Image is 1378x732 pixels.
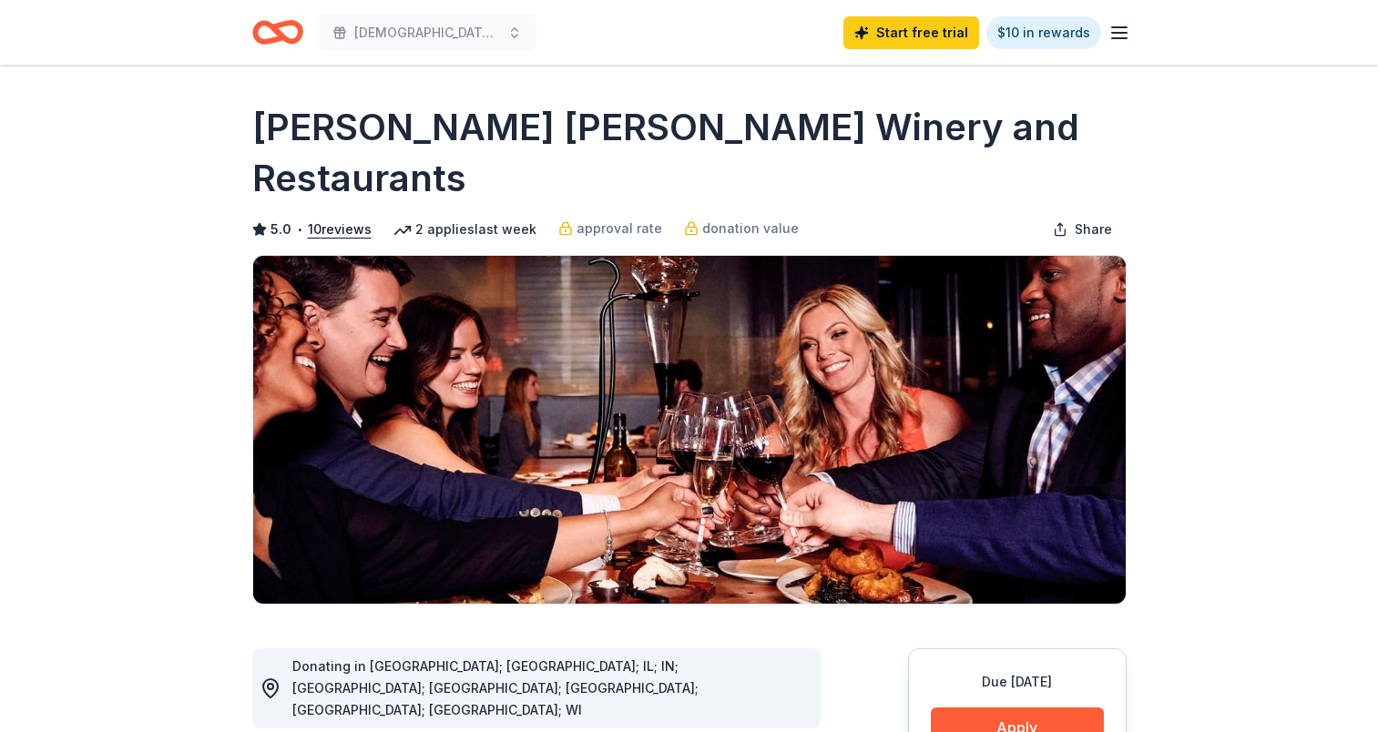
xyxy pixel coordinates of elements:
img: Image for Cooper's Hawk Winery and Restaurants [253,256,1126,604]
button: [DEMOGRAPHIC_DATA] Phoenix [MEDICAL_DATA] [318,15,536,51]
a: donation value [684,218,799,239]
div: 2 applies last week [393,219,536,240]
h1: [PERSON_NAME] [PERSON_NAME] Winery and Restaurants [252,102,1127,204]
button: Share [1038,211,1127,248]
a: Start free trial [843,16,979,49]
a: Home [252,11,303,54]
span: [DEMOGRAPHIC_DATA] Phoenix [MEDICAL_DATA] [354,22,500,44]
a: $10 in rewards [986,16,1101,49]
span: donation value [702,218,799,239]
span: Donating in [GEOGRAPHIC_DATA]; [GEOGRAPHIC_DATA]; IL; IN; [GEOGRAPHIC_DATA]; [GEOGRAPHIC_DATA]; [... [292,658,699,717]
div: Due [DATE] [931,671,1104,693]
span: Share [1075,219,1112,240]
span: approval rate [577,218,662,239]
a: approval rate [558,218,662,239]
button: 10reviews [308,219,372,240]
span: 5.0 [270,219,291,240]
span: • [296,222,302,237]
